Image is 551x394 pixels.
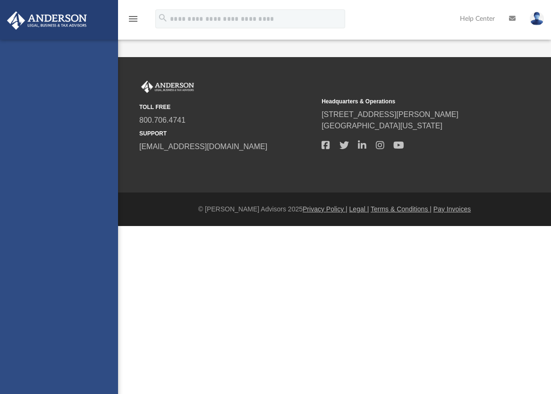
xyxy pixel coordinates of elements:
[371,205,432,213] a: Terms & Conditions |
[127,18,139,25] a: menu
[127,13,139,25] i: menu
[139,103,315,111] small: TOLL FREE
[4,11,90,30] img: Anderson Advisors Platinum Portal
[433,205,471,213] a: Pay Invoices
[139,116,186,124] a: 800.706.4741
[322,97,497,106] small: Headquarters & Operations
[139,129,315,138] small: SUPPORT
[139,143,267,151] a: [EMAIL_ADDRESS][DOMAIN_NAME]
[349,205,369,213] a: Legal |
[322,122,442,130] a: [GEOGRAPHIC_DATA][US_STATE]
[118,204,551,214] div: © [PERSON_NAME] Advisors 2025
[303,205,348,213] a: Privacy Policy |
[158,13,168,23] i: search
[530,12,544,25] img: User Pic
[322,110,458,118] a: [STREET_ADDRESS][PERSON_NAME]
[139,81,196,93] img: Anderson Advisors Platinum Portal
